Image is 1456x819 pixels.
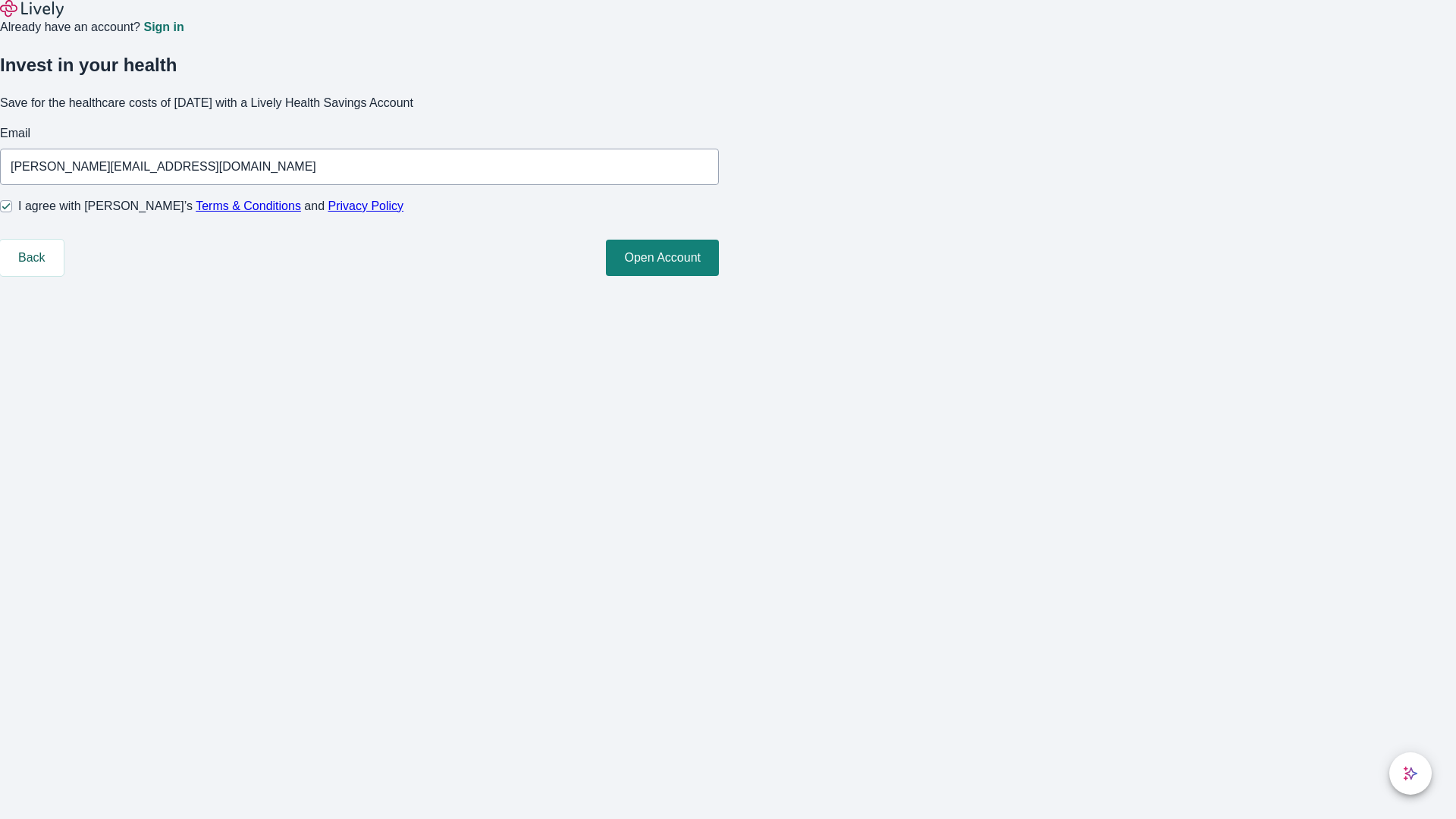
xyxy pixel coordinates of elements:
button: chat [1389,752,1432,795]
button: Open Account [606,240,719,276]
a: Terms & Conditions [196,199,301,212]
svg: Lively AI Assistant [1403,766,1418,781]
span: I agree with [PERSON_NAME]’s and [18,197,403,215]
a: Sign in [143,21,184,33]
a: Privacy Policy [328,199,404,212]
